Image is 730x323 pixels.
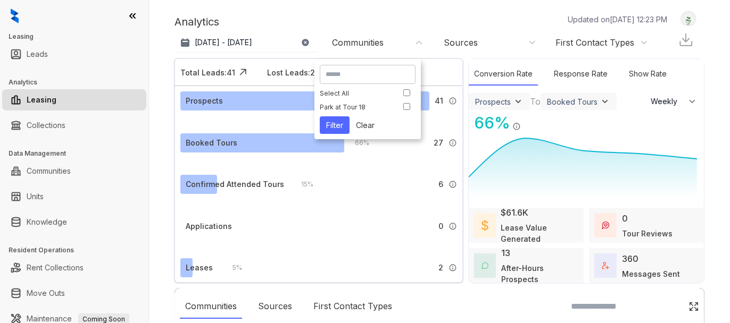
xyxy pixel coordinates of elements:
[624,63,672,86] div: Show Rate
[521,113,537,129] img: Click Icon
[449,97,457,105] img: Info
[602,262,609,269] img: TotalFum
[501,262,578,285] div: After-Hours Prospects
[186,220,232,232] div: Applications
[568,14,667,25] p: Updated on [DATE] 12:23 PM
[602,222,609,229] img: TourReviews
[2,160,146,182] li: Communities
[666,302,675,311] img: SearchIcon
[320,89,392,97] div: Select All
[547,97,598,106] div: Booked Tours
[600,96,610,107] img: ViewFilterArrow
[2,186,146,207] li: Units
[555,37,634,48] div: First Contact Types
[27,186,44,207] a: Units
[475,97,511,106] div: Prospects
[320,116,350,134] button: Filter
[27,257,84,278] a: Rent Collections
[27,115,65,136] a: Collections
[501,206,529,219] div: $61.6K
[11,8,19,23] img: logo
[444,37,478,48] div: Sources
[678,32,694,48] img: Download
[9,245,148,255] h3: Resident Operations
[186,137,237,149] div: Booked Tours
[549,63,613,86] div: Response Rate
[27,89,56,110] a: Leasing
[253,294,297,319] div: Sources
[350,116,381,134] button: Clear
[320,103,392,111] div: Park at Tour 18
[9,32,148,41] h3: Leasing
[2,211,146,233] li: Knowledge
[2,89,146,110] li: Leasing
[9,78,148,87] h3: Analytics
[482,262,488,269] img: AfterHoursConversations
[449,263,457,272] img: Info
[2,115,146,136] li: Collections
[622,228,673,239] div: Tour Reviews
[688,301,699,312] img: Click Icon
[267,67,320,78] div: Lost Leads: 27
[438,262,443,274] span: 2
[235,64,251,80] img: Click Icon
[513,96,524,107] img: ViewFilterArrow
[2,44,146,65] li: Leads
[622,252,638,265] div: 360
[482,219,488,231] img: LeaseValue
[469,111,510,135] div: 66 %
[2,257,146,278] li: Rent Collections
[186,95,223,107] div: Prospects
[501,222,579,244] div: Lease Value Generated
[308,294,397,319] div: First Contact Types
[512,122,521,131] img: Info
[438,220,443,232] span: 0
[438,178,443,190] span: 6
[530,95,541,108] div: To
[469,63,538,86] div: Conversion Rate
[501,246,510,259] div: 13
[622,212,628,225] div: 0
[27,211,67,233] a: Knowledge
[434,137,443,149] span: 27
[622,268,680,279] div: Messages Sent
[175,14,219,30] p: Analytics
[332,37,384,48] div: Communities
[644,92,704,111] button: Weekly
[9,149,148,158] h3: Data Management
[651,96,683,107] span: Weekly
[27,44,48,65] a: Leads
[681,13,696,24] img: UserAvatar
[2,283,146,304] li: Move Outs
[27,283,65,304] a: Move Outs
[435,95,443,107] span: 41
[449,180,457,189] img: Info
[180,294,242,319] div: Communities
[175,33,318,52] button: [DATE] - [DATE]
[449,222,457,231] img: Info
[344,137,369,149] div: 66 %
[186,262,213,274] div: Leases
[180,67,235,78] div: Total Leads: 41
[186,178,284,190] div: Confirmed Attended Tours
[27,160,71,182] a: Communities
[195,37,252,48] p: [DATE] - [DATE]
[291,178,313,190] div: 15 %
[449,139,457,147] img: Info
[222,262,242,274] div: 5 %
